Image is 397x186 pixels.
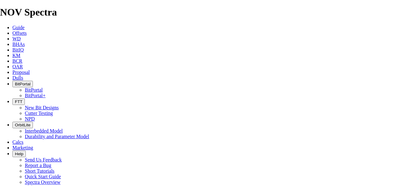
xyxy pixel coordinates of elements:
button: FTT [12,98,25,105]
a: NPD [25,116,35,121]
a: KM [12,53,20,58]
a: BCR [12,58,22,64]
a: OAR [12,64,23,69]
a: Short Tutorials [25,168,55,174]
a: BitPortal [25,87,43,93]
span: BitPortal [15,82,30,86]
a: BitIQ [12,47,24,52]
a: Marketing [12,145,33,150]
a: Proposal [12,70,30,75]
span: Help [15,152,23,156]
a: Quick Start Guide [25,174,61,179]
a: Report a Bug [25,163,51,168]
button: BitPortal [12,81,33,87]
span: OrbitLite [15,123,30,127]
a: BitPortal+ [25,93,46,98]
button: OrbitLite [12,122,33,128]
a: Calcs [12,139,24,145]
button: Help [12,151,26,157]
a: Cutter Testing [25,111,53,116]
a: Send Us Feedback [25,157,62,162]
a: New Bit Designs [25,105,59,110]
a: BHAs [12,42,25,47]
a: Spectra Overview [25,179,60,185]
a: Dulls [12,75,23,80]
a: Offsets [12,30,27,36]
a: Durability and Parameter Model [25,134,89,139]
a: Guide [12,25,25,30]
span: FTT [15,99,22,104]
a: Interbedded Model [25,128,63,134]
a: WD [12,36,21,41]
